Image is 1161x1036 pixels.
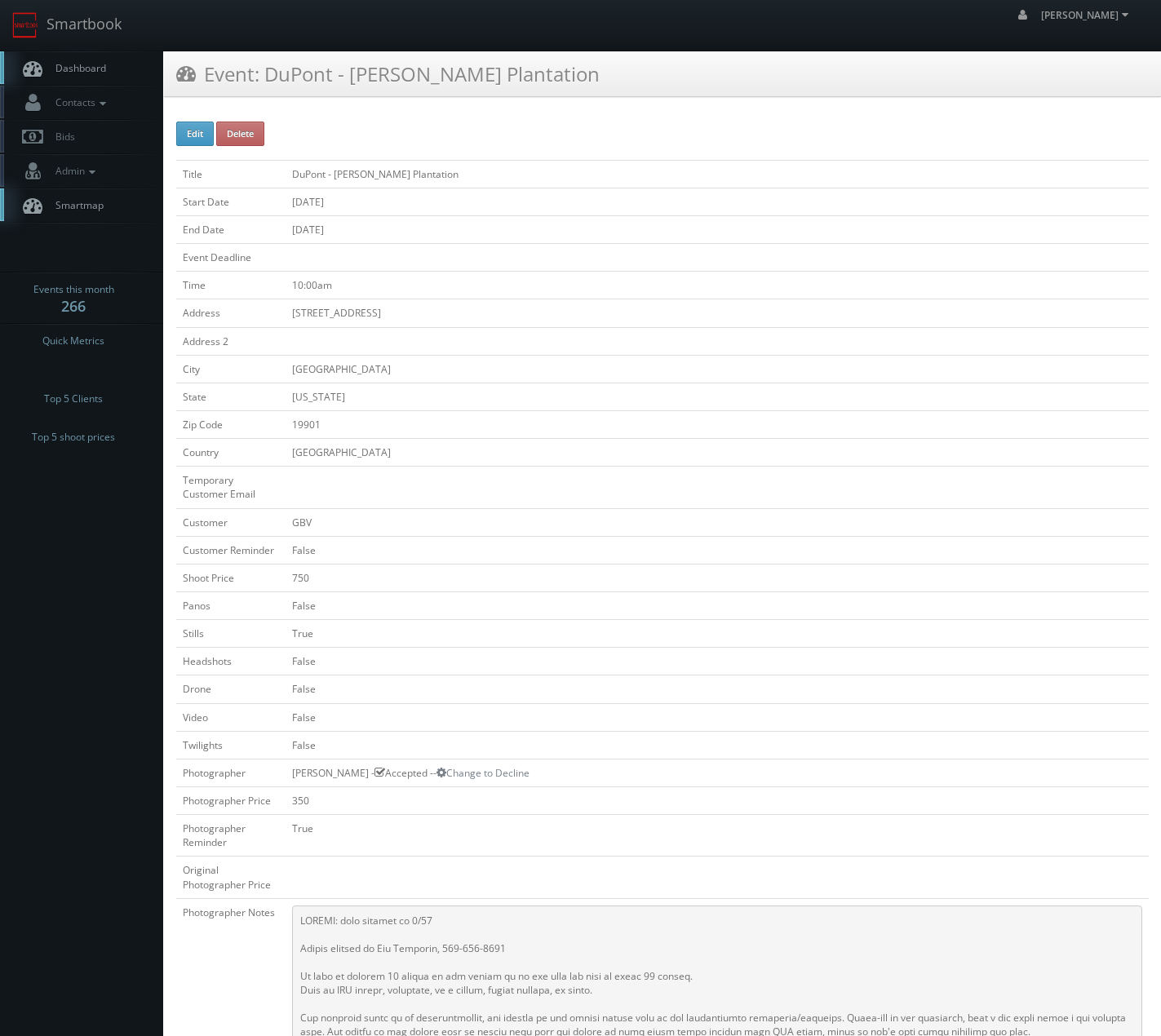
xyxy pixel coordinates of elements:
td: Customer Reminder [176,536,286,564]
td: Temporary Customer Email [176,467,286,508]
td: False [286,703,1149,731]
span: Top 5 shoot prices [32,429,115,445]
td: 750 [286,564,1149,591]
td: [STREET_ADDRESS] [286,299,1149,327]
td: Zip Code [176,410,286,438]
button: Delete [216,122,264,146]
td: [DATE] [286,215,1149,243]
span: Admin [47,164,100,178]
span: Dashboard [47,61,106,75]
span: Top 5 Clients [44,391,103,407]
td: Headshots [176,648,286,675]
td: Panos [176,591,286,619]
td: GBV [286,508,1149,536]
td: [PERSON_NAME] - Accepted -- [286,759,1149,786]
td: Country [176,439,286,467]
td: Video [176,703,286,731]
span: Contacts [47,95,110,109]
td: Photographer [176,759,286,786]
td: Start Date [176,188,286,215]
td: [US_STATE] [286,383,1149,410]
td: Event Deadline [176,244,286,272]
td: False [286,675,1149,703]
span: Quick Metrics [42,333,104,349]
img: smartbook-logo.png [12,12,38,38]
td: Time [176,272,286,299]
td: Title [176,160,286,188]
td: 10:00am [286,272,1149,299]
td: True [286,620,1149,648]
td: DuPont - [PERSON_NAME] Plantation [286,160,1149,188]
a: Change to Decline [436,766,530,780]
td: Shoot Price [176,564,286,591]
td: Address [176,299,286,327]
span: Events this month [33,281,114,298]
td: Twilights [176,731,286,759]
td: State [176,383,286,410]
td: Photographer Reminder [176,815,286,857]
td: 350 [286,786,1149,814]
span: Bids [47,130,75,144]
td: Photographer Price [176,786,286,814]
td: [GEOGRAPHIC_DATA] [286,355,1149,383]
td: Customer [176,508,286,536]
td: [DATE] [286,188,1149,215]
button: Edit [176,122,214,146]
td: [GEOGRAPHIC_DATA] [286,439,1149,467]
td: City [176,355,286,383]
td: 19901 [286,410,1149,438]
span: [PERSON_NAME] [1041,8,1133,22]
td: End Date [176,215,286,243]
td: True [286,815,1149,857]
td: False [286,648,1149,675]
h3: Event: DuPont - [PERSON_NAME] Plantation [176,60,600,88]
td: False [286,731,1149,759]
td: Address 2 [176,327,286,355]
span: Smartmap [47,198,104,212]
td: False [286,536,1149,564]
strong: 266 [61,296,86,316]
td: False [286,591,1149,619]
td: Stills [176,620,286,648]
td: Original Photographer Price [176,857,286,898]
td: Drone [176,675,286,703]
